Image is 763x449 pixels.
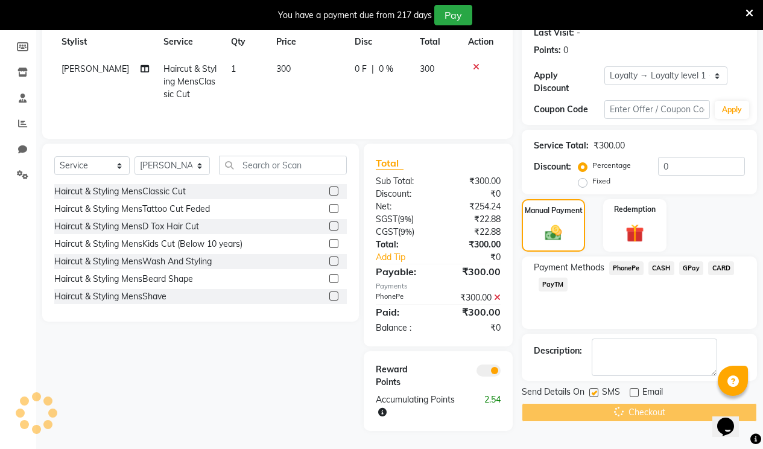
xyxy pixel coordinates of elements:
[54,220,199,233] div: Haircut & Styling MensD Tox Hair Cut
[438,264,510,279] div: ₹300.00
[438,238,510,251] div: ₹300.00
[604,100,710,119] input: Enter Offer / Coupon Code
[534,161,571,173] div: Discount:
[224,28,269,56] th: Qty
[679,261,704,275] span: GPay
[367,226,438,238] div: ( )
[367,322,438,334] div: Balance :
[376,281,501,291] div: Payments
[592,176,610,186] label: Fixed
[438,188,510,200] div: ₹0
[156,28,224,56] th: Service
[715,101,749,119] button: Apply
[438,322,510,334] div: ₹0
[367,251,450,264] a: Add Tip
[708,261,734,275] span: CARD
[367,200,438,213] div: Net:
[577,27,580,39] div: -
[420,63,434,74] span: 300
[367,175,438,188] div: Sub Total:
[539,278,568,291] span: PayTM
[231,63,236,74] span: 1
[367,264,438,279] div: Payable:
[54,290,166,303] div: Haircut & Styling MensShave
[278,9,432,22] div: You have a payment due from 217 days
[525,205,583,216] label: Manual Payment
[434,5,472,25] button: Pay
[648,261,674,275] span: CASH
[534,261,604,274] span: Payment Methods
[620,222,650,244] img: _gift.svg
[413,28,461,56] th: Total
[438,213,510,226] div: ₹22.88
[522,386,584,401] span: Send Details On
[54,273,193,285] div: Haircut & Styling MensBeard Shape
[614,204,656,215] label: Redemption
[54,185,186,198] div: Haircut & Styling MensClassic Cut
[367,238,438,251] div: Total:
[602,386,620,401] span: SMS
[269,28,347,56] th: Price
[54,203,210,215] div: Haircut & Styling MensTattoo Cut Feded
[54,28,156,56] th: Stylist
[367,291,438,304] div: PhonePe
[712,401,751,437] iframe: chat widget
[609,261,644,275] span: PhonePe
[367,305,438,319] div: Paid:
[367,393,474,419] div: Accumulating Points
[367,363,438,389] div: Reward Points
[563,44,568,57] div: 0
[642,386,663,401] span: Email
[592,160,631,171] label: Percentage
[367,213,438,226] div: ( )
[438,175,510,188] div: ₹300.00
[400,227,412,237] span: 9%
[372,63,374,75] span: |
[376,214,397,224] span: SGST
[438,305,510,319] div: ₹300.00
[534,139,589,152] div: Service Total:
[450,251,510,264] div: ₹0
[54,238,242,250] div: Haircut & Styling MensKids Cut (Below 10 years)
[376,157,404,170] span: Total
[62,63,129,74] span: [PERSON_NAME]
[438,291,510,304] div: ₹300.00
[534,27,574,39] div: Last Visit:
[438,200,510,213] div: ₹254.24
[534,44,561,57] div: Points:
[534,103,604,116] div: Coupon Code
[379,63,393,75] span: 0 %
[534,69,604,95] div: Apply Discount
[376,226,398,237] span: CGST
[594,139,625,152] div: ₹300.00
[219,156,347,174] input: Search or Scan
[474,393,510,419] div: 2.54
[276,63,291,74] span: 300
[347,28,413,56] th: Disc
[355,63,367,75] span: 0 F
[534,345,582,357] div: Description:
[163,63,217,100] span: Haircut & Styling MensClassic Cut
[367,188,438,200] div: Discount:
[400,214,411,224] span: 9%
[461,28,501,56] th: Action
[438,226,510,238] div: ₹22.88
[54,255,212,268] div: Haircut & Styling MensWash And Styling
[540,223,568,243] img: _cash.svg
